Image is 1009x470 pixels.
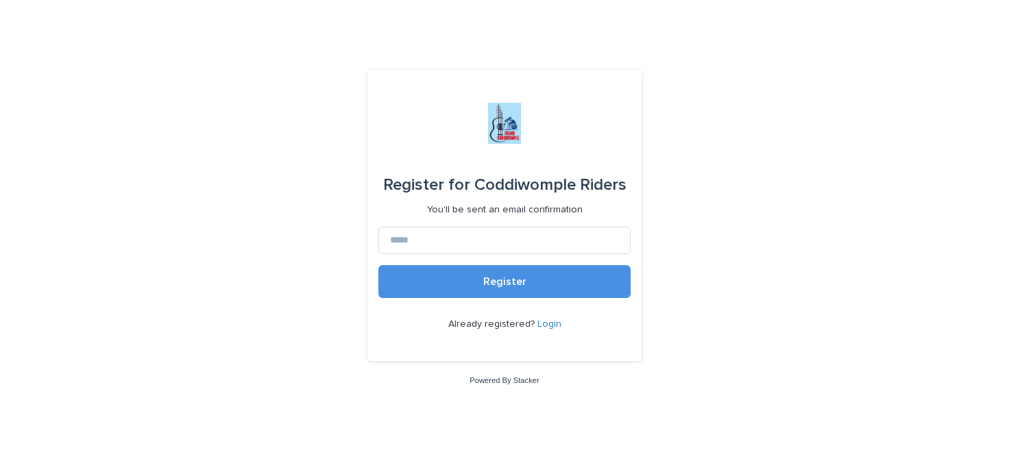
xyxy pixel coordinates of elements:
button: Register [378,265,631,298]
div: Coddiwomple Riders [383,166,627,204]
a: Login [537,319,561,329]
p: You'll be sent an email confirmation [427,204,583,216]
span: Already registered? [448,319,537,329]
img: jxsLJbdS1eYBI7rVAS4p [488,103,521,144]
a: Powered By Stacker [470,376,539,384]
span: Register for [383,177,470,193]
span: Register [483,276,526,287]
